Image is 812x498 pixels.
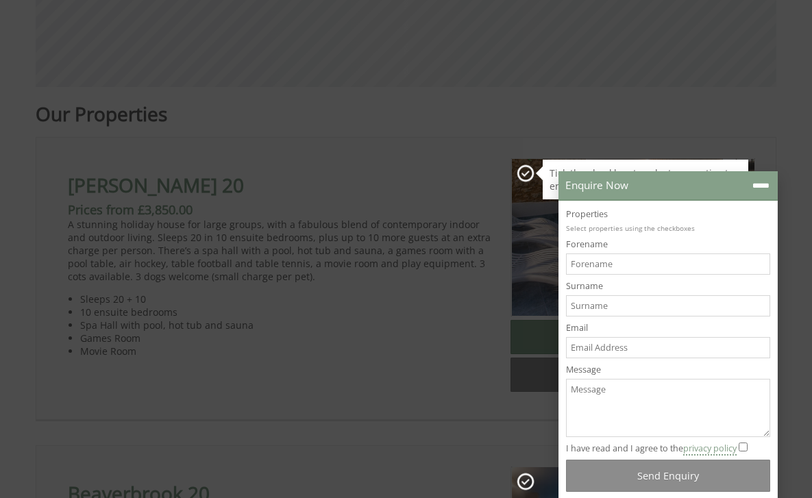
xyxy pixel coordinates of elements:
label: Message [566,364,770,375]
p: Enquire Now [565,178,771,192]
h3: Prices from £3,850.00 [68,201,500,218]
img: Churchill_20_somerset_sleeps20_spa1_pool_spa_bbq_family_celebration_.content.original.jpg [511,158,756,316]
a: privacy policy [683,443,737,456]
input: Email Address [566,337,770,358]
label: Email [566,322,770,334]
p: Select properties using the checkboxes [566,223,770,233]
li: Movie Room [80,345,500,358]
label: Forename [566,238,770,250]
label: I have read and I agree to the [566,443,737,454]
li: 10 ensuite bedrooms [80,306,500,319]
a: [PERSON_NAME] 20 [68,172,244,198]
a: More Info [510,358,755,392]
input: Forename [566,253,770,275]
p: A stunning holiday house for large groups, with a fabulous blend of contemporary indoor and outdo... [68,218,500,283]
li: Spa Hall with pool, hot tub and sauna [80,319,500,332]
label: Properties [566,208,770,220]
li: Games Room [80,332,500,345]
label: Surname [566,280,770,292]
button: Send Enquiry [566,460,770,492]
li: Sleeps 20 + 10 [80,292,500,306]
h1: Our Properties [36,101,517,127]
a: Check Availability [510,320,755,354]
input: Surname [566,295,770,316]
